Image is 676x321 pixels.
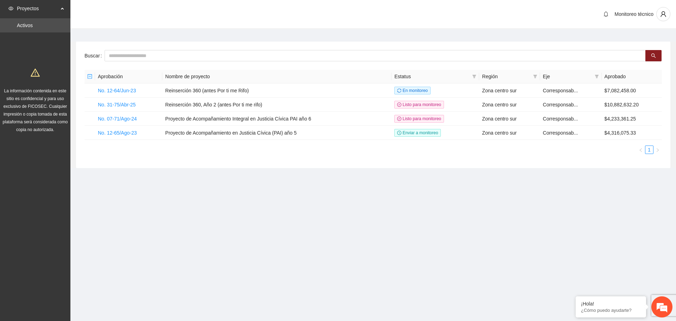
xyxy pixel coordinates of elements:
[162,84,392,98] td: Reinserción 360 (antes Por ti me Rifo)
[394,115,444,123] span: Listo para monitoreo
[645,50,662,61] button: search
[602,84,662,98] td: $7,082,458.00
[472,74,476,79] span: filter
[656,7,670,21] button: user
[593,71,600,82] span: filter
[17,1,58,16] span: Proyectos
[581,308,641,313] p: ¿Cómo puedo ayudarte?
[479,84,540,98] td: Zona centro sur
[394,87,431,94] span: En monitoreo
[602,112,662,126] td: $4,233,361.25
[98,116,137,122] a: No. 07-71/Ago-24
[8,6,13,11] span: eye
[162,112,392,126] td: Proyecto de Acompañamiento Integral en Justicia Cívica PAI año 6
[657,11,670,17] span: user
[645,146,653,154] li: 1
[95,70,162,84] th: Aprobación
[601,11,611,17] span: bell
[543,73,592,80] span: Eje
[637,146,645,154] button: left
[479,126,540,140] td: Zona centro sur
[543,116,578,122] span: Corresponsab...
[471,71,478,82] span: filter
[614,11,653,17] span: Monitoreo técnico
[637,146,645,154] li: Previous Page
[394,129,441,137] span: Enviar a monitoreo
[543,102,578,107] span: Corresponsab...
[602,126,662,140] td: $4,316,075.33
[479,112,540,126] td: Zona centro sur
[639,148,643,152] span: left
[533,74,537,79] span: filter
[532,71,539,82] span: filter
[397,131,401,135] span: clock-circle
[645,146,653,154] a: 1
[656,148,660,152] span: right
[602,98,662,112] td: $10,882,632.20
[595,74,599,79] span: filter
[31,68,40,77] span: warning
[87,74,92,79] span: minus-square
[162,126,392,140] td: Proyecto de Acompañamiento en Justicia Cívica (PAI) año 5
[581,301,641,307] div: ¡Hola!
[600,8,612,20] button: bell
[543,130,578,136] span: Corresponsab...
[17,23,33,28] a: Activos
[653,146,662,154] button: right
[98,102,136,107] a: No. 31-75/Abr-25
[479,98,540,112] td: Zona centro sur
[394,101,444,109] span: Listo para monitoreo
[543,88,578,93] span: Corresponsab...
[653,146,662,154] li: Next Page
[162,70,392,84] th: Nombre de proyecto
[397,117,401,121] span: check-circle
[397,88,401,93] span: sync
[482,73,530,80] span: Región
[397,103,401,107] span: check-circle
[84,50,105,61] label: Buscar
[602,70,662,84] th: Aprobado
[651,53,656,59] span: search
[98,88,136,93] a: No. 12-64/Jun-23
[394,73,469,80] span: Estatus
[162,98,392,112] td: Reinserción 360, Año 2 (antes Por ti me rifo)
[98,130,137,136] a: No. 12-65/Ago-23
[3,88,68,132] span: La información contenida en este sitio es confidencial y para uso exclusivo de FICOSEC. Cualquier...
